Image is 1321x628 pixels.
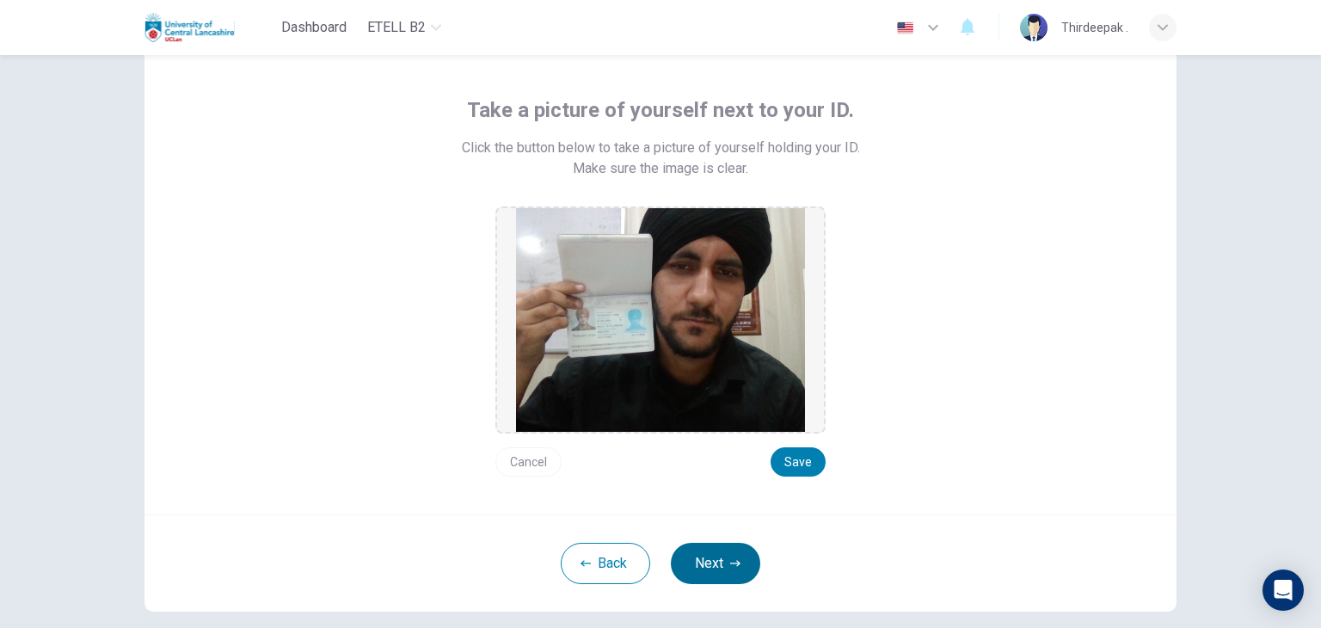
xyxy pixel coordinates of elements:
[894,22,916,34] img: en
[144,10,235,45] img: Uclan logo
[462,138,860,158] span: Click the button below to take a picture of yourself holding your ID.
[274,12,353,43] button: Dashboard
[1020,14,1048,41] img: Profile picture
[573,158,748,179] span: Make sure the image is clear.
[516,208,805,432] img: preview screemshot
[771,447,826,477] button: Save
[367,17,426,38] span: eTELL B2
[671,543,760,584] button: Next
[561,543,650,584] button: Back
[144,10,274,45] a: Uclan logo
[281,17,347,38] span: Dashboard
[360,12,448,43] button: eTELL B2
[495,447,562,477] button: Cancel
[467,96,854,124] span: Take a picture of yourself next to your ID.
[1263,570,1304,611] div: Open Intercom Messenger
[1061,17,1128,38] div: Thirdeepak .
